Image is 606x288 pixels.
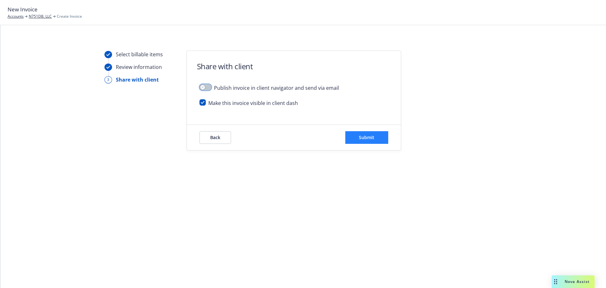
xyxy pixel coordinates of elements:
span: Publish invoice in client navigator and send via email [214,84,339,92]
span: Submit [359,134,374,140]
span: Create Invoice [57,14,82,19]
a: N751DB, LLC [29,14,52,19]
div: Review information [116,63,162,71]
span: Back [210,134,220,140]
div: Select billable items [116,51,163,58]
button: Submit [345,131,388,144]
button: Nova Assist [552,275,595,288]
div: Drag to move [552,275,560,288]
span: Nova Assist [565,279,590,284]
span: New Invoice [8,5,38,14]
button: Back [199,131,231,144]
h1: Share with client [197,61,253,71]
div: Share with client [116,76,159,83]
div: 3 [104,76,112,83]
a: Accounts [8,14,24,19]
span: Make this invoice visible in client dash [208,99,298,107]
